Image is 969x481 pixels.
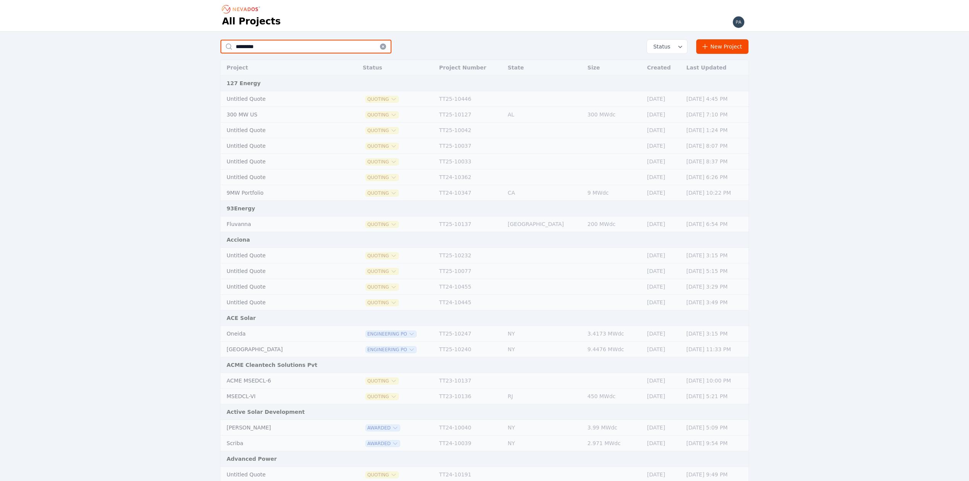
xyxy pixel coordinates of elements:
td: 3.99 MWdc [584,420,643,436]
td: [DATE] 3:49 PM [682,295,748,310]
nav: Breadcrumb [222,3,262,15]
td: TT24-10039 [435,436,504,451]
td: 2.971 MWdc [584,436,643,451]
td: [DATE] 3:29 PM [682,279,748,295]
td: NY [504,420,584,436]
td: Untitled Quote [221,263,340,279]
td: 127 Energy [221,76,748,91]
button: Quoting [366,394,398,400]
button: Quoting [366,253,398,259]
td: Untitled Quote [221,91,340,107]
td: Advanced Power [221,451,748,467]
button: Quoting [366,190,398,196]
td: TT25-10247 [435,326,504,342]
tr: Untitled QuoteQuotingTT24-10455[DATE][DATE] 3:29 PM [221,279,748,295]
td: NY [504,326,584,342]
a: New Project [696,39,748,54]
td: TT24-10362 [435,169,504,185]
tr: ScribaAwardedTT24-10039NY2.971 MWdc[DATE][DATE] 9:54 PM [221,436,748,451]
tr: ACME MSEDCL-6QuotingTT23-10137[DATE][DATE] 10:00 PM [221,373,748,389]
td: Oneida [221,326,340,342]
td: [GEOGRAPHIC_DATA] [504,216,584,232]
td: Untitled Quote [221,123,340,138]
td: [DATE] [643,436,682,451]
td: [DATE] 4:45 PM [682,91,748,107]
td: CA [504,185,584,201]
td: [DATE] 8:37 PM [682,154,748,169]
tr: Untitled QuoteQuotingTT25-10033[DATE][DATE] 8:37 PM [221,154,748,169]
td: TT25-10127 [435,107,504,123]
button: Quoting [366,300,398,306]
td: [DATE] [643,295,682,310]
td: [DATE] 10:22 PM [682,185,748,201]
tr: Untitled QuoteQuotingTT25-10446[DATE][DATE] 4:45 PM [221,91,748,107]
td: 9 MWdc [584,185,643,201]
span: Quoting [366,112,398,118]
span: Quoting [366,472,398,478]
tr: 300 MW USQuotingTT25-10127AL300 MWdc[DATE][DATE] 7:10 PM [221,107,748,123]
td: 300 MWdc [584,107,643,123]
td: [DATE] 6:26 PM [682,169,748,185]
td: [DATE] 10:00 PM [682,373,748,389]
td: [DATE] [643,169,682,185]
button: Quoting [366,96,398,102]
td: Untitled Quote [221,154,340,169]
td: Fluvanna [221,216,340,232]
td: [DATE] [643,342,682,357]
td: 9.4476 MWdc [584,342,643,357]
tr: 9MW PortfolioQuotingTT24-10347CA9 MWdc[DATE][DATE] 10:22 PM [221,185,748,201]
td: [DATE] [643,123,682,138]
button: Awarded [366,425,400,431]
td: [DATE] 11:33 PM [682,342,748,357]
td: TT23-10136 [435,389,504,404]
button: Quoting [366,284,398,290]
td: MSEDCL-VI [221,389,340,404]
td: NY [504,342,584,357]
th: Project [221,60,340,76]
button: Engineering PO [366,347,416,353]
td: TT24-10455 [435,279,504,295]
td: Untitled Quote [221,279,340,295]
td: Untitled Quote [221,138,340,154]
th: Last Updated [682,60,748,76]
button: Quoting [366,128,398,134]
tr: MSEDCL-VIQuotingTT23-10136RJ450 MWdc[DATE][DATE] 5:21 PM [221,389,748,404]
td: 93Energy [221,201,748,216]
td: ACME Cleantech Solutions Pvt [221,357,748,373]
td: [DATE] 7:10 PM [682,107,748,123]
td: Untitled Quote [221,295,340,310]
td: TT25-10042 [435,123,504,138]
td: NY [504,436,584,451]
td: Acciona [221,232,748,248]
button: Quoting [366,159,398,165]
td: [DATE] [643,263,682,279]
td: TT25-10137 [435,216,504,232]
button: Engineering PO [366,331,416,337]
td: 3.4173 MWdc [584,326,643,342]
span: Quoting [366,143,398,149]
th: Status [359,60,435,76]
button: Quoting [366,378,398,384]
button: Status [647,40,687,53]
td: [DATE] 3:15 PM [682,248,748,263]
td: [DATE] [643,420,682,436]
td: RJ [504,389,584,404]
td: Untitled Quote [221,169,340,185]
td: [DATE] [643,279,682,295]
tr: Untitled QuoteQuotingTT25-10042[DATE][DATE] 1:24 PM [221,123,748,138]
tr: Untitled QuoteQuotingTT25-10232[DATE][DATE] 3:15 PM [221,248,748,263]
td: 450 MWdc [584,389,643,404]
td: TT25-10037 [435,138,504,154]
button: Quoting [366,221,398,228]
td: [DATE] [643,185,682,201]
